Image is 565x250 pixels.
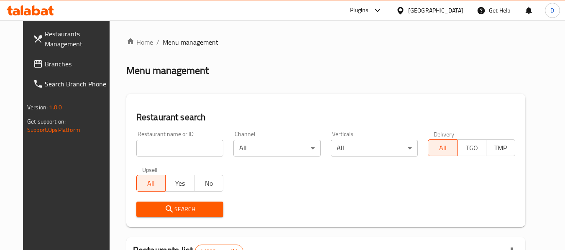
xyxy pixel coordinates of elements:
[26,74,118,94] a: Search Branch Phone
[26,54,118,74] a: Branches
[331,140,418,157] div: All
[350,5,368,15] div: Plugins
[233,140,321,157] div: All
[198,177,220,189] span: No
[126,37,153,47] a: Home
[136,202,224,217] button: Search
[27,116,66,127] span: Get support on:
[434,131,455,137] label: Delivery
[165,175,194,192] button: Yes
[490,142,512,154] span: TMP
[45,79,111,89] span: Search Branch Phone
[550,6,554,15] span: D
[143,204,217,215] span: Search
[142,167,158,172] label: Upsell
[486,139,515,156] button: TMP
[136,140,224,157] input: Search for restaurant name or ID..
[26,24,118,54] a: Restaurants Management
[457,139,486,156] button: TGO
[136,111,515,124] h2: Restaurant search
[194,175,223,192] button: No
[126,64,209,77] h2: Menu management
[45,59,111,69] span: Branches
[45,29,111,49] span: Restaurants Management
[461,142,483,154] span: TGO
[136,175,166,192] button: All
[140,177,162,189] span: All
[27,102,48,113] span: Version:
[408,6,463,15] div: [GEOGRAPHIC_DATA]
[169,177,191,189] span: Yes
[163,37,218,47] span: Menu management
[27,124,80,135] a: Support.OpsPlatform
[126,37,525,47] nav: breadcrumb
[432,142,454,154] span: All
[49,102,62,113] span: 1.0.0
[156,37,159,47] li: /
[428,139,457,156] button: All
